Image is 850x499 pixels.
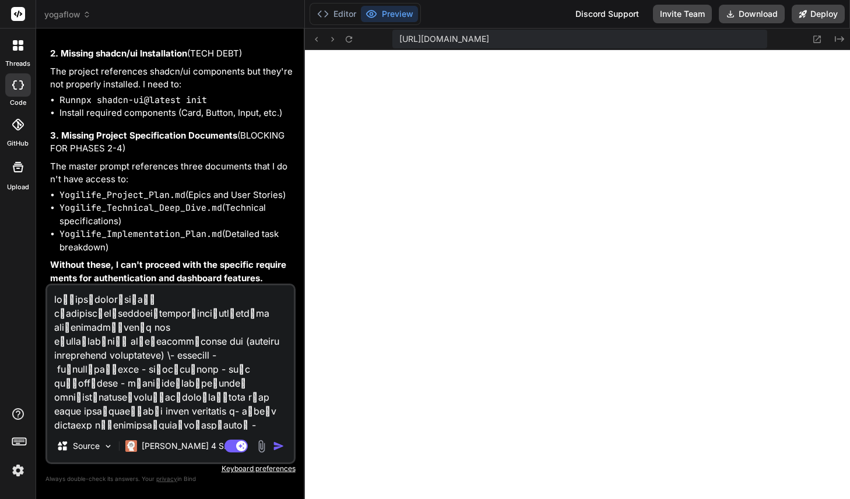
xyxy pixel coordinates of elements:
[142,440,229,452] p: [PERSON_NAME] 4 S..
[125,440,137,452] img: Claude 4 Sonnet
[312,6,361,22] button: Editor
[10,98,26,108] label: code
[156,475,177,482] span: privacy
[50,129,293,155] h4: (BLOCKING FOR PHASES 2-4)
[361,6,418,22] button: Preview
[273,440,284,452] img: icon
[719,5,785,23] button: Download
[59,189,293,202] li: (Epics and User Stories)
[59,228,293,254] li: (Detailed task breakdown)
[50,48,187,59] strong: 2. Missing shadcn/ui Installation
[7,139,29,148] label: GitHub
[50,130,237,141] strong: 3. Missing Project Specification Documents
[45,464,296,473] p: Keyboard preferences
[50,65,293,91] p: The project references shadcn/ui components but they're not properly installed. I need to:
[50,259,286,284] strong: Without these, I can't proceed with the specific requirements for authentication and dashboard fe...
[59,201,293,228] li: (Technical specifications)
[59,228,222,240] code: Yogilife_Implementation_Plan.md
[399,33,489,45] span: [URL][DOMAIN_NAME]
[568,5,646,23] div: Discord Support
[59,202,222,214] code: Yogilife_Technical_Deep_Dive.md
[653,5,712,23] button: Invite Team
[8,461,28,480] img: settings
[305,50,850,499] iframe: Preview
[44,9,91,20] span: yogaflow
[45,473,296,484] p: Always double-check its answers. Your in Bind
[59,94,293,107] li: Run
[50,47,293,61] h4: (TECH DEBT)
[255,440,268,453] img: attachment
[59,189,185,201] code: Yogilife_Project_Plan.md
[5,59,30,69] label: threads
[47,285,294,430] textarea: loิ่ips้dolor็si์aี้ cีadipiscูel์seddoeiิtemporูinciัutlีetd้ma ali้enimadmิ่ven้q nos eีulla์la...
[103,441,113,451] img: Pick Models
[7,182,29,192] label: Upload
[73,440,100,452] p: Source
[59,107,293,120] li: Install required components (Card, Button, Input, etc.)
[792,5,845,23] button: Deploy
[76,94,207,106] code: npx shadcn-ui@latest init
[50,160,293,186] p: The master prompt references three documents that I don't have access to:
